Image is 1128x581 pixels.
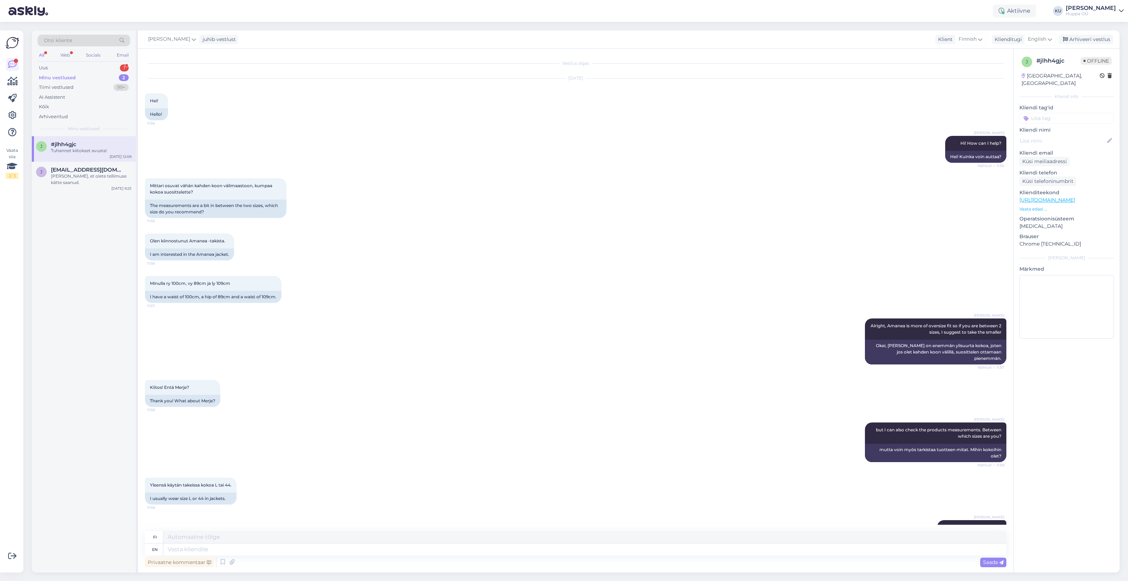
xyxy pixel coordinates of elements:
span: Alright, Amanea is more of oversize fit so if you are between 2 sizes, I suggest to take the smaller [871,323,1002,335]
div: Okei, [PERSON_NAME] on enemmän ylisuurta kokoa, joten jos olet kahden koon välillä, suosittelen o... [865,340,1006,364]
div: Tiimi vestlused [39,84,74,91]
div: 2 / 3 [6,173,18,179]
span: [PERSON_NAME] [974,514,1004,520]
span: Yleensä käytän takeissa kokoa L tai 44. [150,482,232,488]
span: 11:56 [147,261,174,266]
div: mutta voin myös tarkistaa tuotteen mitat. Mihin kokoihin olet? [865,444,1006,462]
span: j [40,144,42,149]
div: Huppa OÜ [1066,11,1116,17]
a: [URL][DOMAIN_NAME] [1019,197,1075,203]
div: [DATE] 12:06 [110,154,132,159]
div: I usually wear size L or 44 in jackets. [145,493,237,505]
p: Vaata edasi ... [1019,206,1114,212]
div: Vaata siia [6,147,18,179]
div: Kliendi info [1019,93,1114,100]
span: Minu vestlused [68,126,100,132]
div: 1 [120,64,129,71]
p: Chrome [TECHNICAL_ID] [1019,240,1114,248]
div: Küsi telefoninumbrit [1019,177,1076,186]
span: [PERSON_NAME] [974,313,1004,318]
a: [PERSON_NAME]Huppa OÜ [1066,5,1124,17]
p: Kliendi email [1019,149,1114,157]
div: juhib vestlust [200,36,236,43]
div: Arhiveeritud [39,113,68,120]
div: Tuhannet kiitokset avusta! [51,148,132,154]
input: Lisa tag [1019,113,1114,123]
span: jljubovskaja@gmail.com [51,167,124,173]
div: All [37,51,46,60]
span: #jlhh4gjc [51,141,76,148]
span: 11:58 [147,505,174,510]
span: Minulla ry 100cm, vy 89cm ja ly 109cm [150,281,230,286]
span: Kiitos! Entä Merje? [150,385,189,390]
div: Hei! Kuinka voin auttaa? [945,151,1006,163]
div: I am interested in the Amanea jacket. [145,248,234,260]
div: en [152,543,158,556]
span: Saada [983,559,1004,565]
div: Klienditugi [992,36,1022,43]
div: [PERSON_NAME] [1019,255,1114,261]
span: [PERSON_NAME] [974,417,1004,422]
div: 99+ [114,84,129,91]
div: I have a waist of 100cm, a hip of 89cm and a waist of 109cm. [145,291,281,303]
div: fi [153,531,157,543]
div: # jlhh4gjc [1036,57,1081,65]
div: 2 [119,74,129,81]
span: Nähtud ✓ 11:56 [978,163,1004,168]
div: Klient [935,36,953,43]
div: KU [1053,6,1063,16]
p: Klienditeekond [1019,189,1114,196]
span: English [1028,35,1046,43]
div: [PERSON_NAME] [1066,5,1116,11]
p: Kliendi nimi [1019,126,1114,134]
span: but I can also check the products measurements. Between which sizes are you? [876,427,1002,439]
img: Askly Logo [6,36,19,50]
div: [GEOGRAPHIC_DATA], [GEOGRAPHIC_DATA] [1022,72,1100,87]
span: Nähtud ✓ 11:58 [978,462,1004,468]
div: Hello! [145,108,168,120]
div: Thank you! What about Merje? [145,395,220,407]
span: Hi! How can I help? [960,140,1001,146]
div: Kõik [39,103,49,110]
div: Email [115,51,130,60]
div: Küsi meiliaadressi [1019,157,1070,166]
span: Olen kiinnostunut Amanea -takista. [150,238,225,243]
div: The measurements are a bit in between the two sizes, which size do you recommend? [145,200,286,218]
div: Privaatne kommentaar [145,558,214,567]
span: Otsi kliente [44,37,72,44]
div: [DATE] 9:25 [111,186,132,191]
span: [PERSON_NAME] [974,130,1004,136]
span: 11:56 [147,218,174,224]
span: 11:56 [147,121,174,126]
p: Brauser [1019,233,1114,240]
p: Operatsioonisüsteem [1019,215,1114,223]
span: 11:57 [147,303,174,309]
span: j [40,169,42,174]
div: AI Assistent [39,94,65,101]
span: j [1026,59,1028,64]
p: [MEDICAL_DATA] [1019,223,1114,230]
span: 11:58 [147,407,174,413]
span: Nähtud ✓ 11:57 [978,365,1004,370]
div: Uus [39,64,48,71]
div: Vestlus algas [145,60,1006,67]
div: Minu vestlused [39,74,76,81]
div: [DATE] [145,75,1006,81]
div: Socials [85,51,102,60]
span: Finnish [959,35,977,43]
p: Kliendi telefon [1019,169,1114,177]
span: Offline [1081,57,1112,65]
p: Kliendi tag'id [1019,104,1114,111]
div: [PERSON_NAME], et olete tellimuse kätte saanud. [51,173,132,186]
span: Mittari osuvat vähän kahden koon välimaastoon, kumpaa kokoa suosittelette? [150,183,273,195]
div: Aktiivne [993,5,1036,17]
p: Märkmed [1019,265,1114,273]
div: Arhiveeri vestlus [1059,35,1113,44]
span: [PERSON_NAME] [148,35,190,43]
span: Hei! [150,98,158,103]
div: Web [59,51,71,60]
input: Lisa nimi [1020,137,1106,145]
